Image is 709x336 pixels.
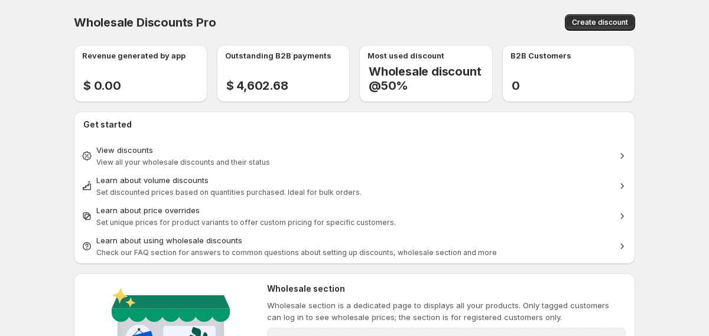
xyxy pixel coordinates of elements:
[565,14,635,31] button: Create discount
[512,79,636,93] h2: 0
[369,64,493,93] h2: Wholesale discount @50%
[82,50,186,61] p: Revenue generated by app
[225,50,331,61] p: Outstanding B2B payments
[367,50,444,61] p: Most used discount
[226,79,350,93] h2: $ 4,602.68
[96,204,613,216] div: Learn about price overrides
[96,218,396,227] span: Set unique prices for product variants to offer custom pricing for specific customers.
[572,18,628,27] span: Create discount
[83,119,626,131] h2: Get started
[96,188,362,197] span: Set discounted prices based on quantities purchased. Ideal for bulk orders.
[96,174,613,186] div: Learn about volume discounts
[96,248,497,257] span: Check our FAQ section for answers to common questions about setting up discounts, wholesale secti...
[267,299,626,323] p: Wholesale section is a dedicated page to displays all your products. Only tagged customers can lo...
[96,144,613,156] div: View discounts
[83,79,207,93] h2: $ 0.00
[96,234,613,246] div: Learn about using wholesale discounts
[510,50,571,61] p: B2B Customers
[96,158,270,167] span: View all your wholesale discounts and their status
[74,15,216,30] span: Wholesale Discounts Pro
[267,283,626,295] h2: Wholesale section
